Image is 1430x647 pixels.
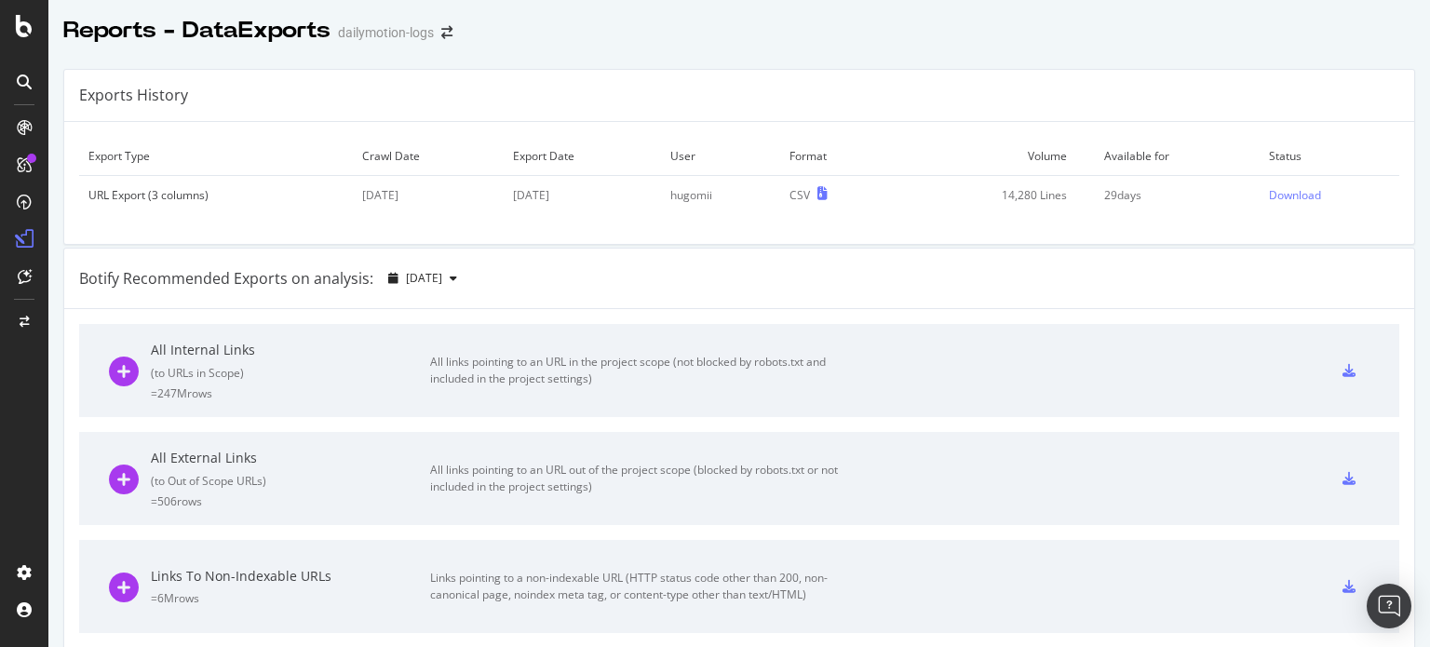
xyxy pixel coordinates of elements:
[406,270,442,286] span: 2025 Aug. 30th
[79,137,353,176] td: Export Type
[1367,584,1411,628] div: Open Intercom Messenger
[430,570,849,603] div: Links pointing to a non-indexable URL (HTTP status code other than 200, non-canonical page, noind...
[79,268,373,290] div: Botify Recommended Exports on analysis:
[151,365,430,381] div: ( to URLs in Scope )
[780,137,892,176] td: Format
[381,263,465,293] button: [DATE]
[151,449,430,467] div: All External Links
[661,137,780,176] td: User
[151,341,430,359] div: All Internal Links
[1342,364,1356,377] div: csv-export
[353,137,504,176] td: Crawl Date
[661,176,780,215] td: hugomii
[893,176,1095,215] td: 14,280 Lines
[151,385,430,401] div: = 247M rows
[1269,187,1321,203] div: Download
[88,187,344,203] div: URL Export (3 columns)
[893,137,1095,176] td: Volume
[504,176,662,215] td: [DATE]
[1342,580,1356,593] div: csv-export
[151,567,430,586] div: Links To Non-Indexable URLs
[1260,137,1399,176] td: Status
[789,187,810,203] div: CSV
[353,176,504,215] td: [DATE]
[1095,176,1260,215] td: 29 days
[63,15,331,47] div: Reports - DataExports
[430,354,849,387] div: All links pointing to an URL in the project scope (not blocked by robots.txt and included in the ...
[338,23,434,42] div: dailymotion-logs
[79,85,188,106] div: Exports History
[151,590,430,606] div: = 6M rows
[151,493,430,509] div: = 506 rows
[441,26,452,39] div: arrow-right-arrow-left
[1269,187,1390,203] a: Download
[151,473,430,489] div: ( to Out of Scope URLs )
[1095,137,1260,176] td: Available for
[430,462,849,495] div: All links pointing to an URL out of the project scope (blocked by robots.txt or not included in t...
[504,137,662,176] td: Export Date
[1342,472,1356,485] div: csv-export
